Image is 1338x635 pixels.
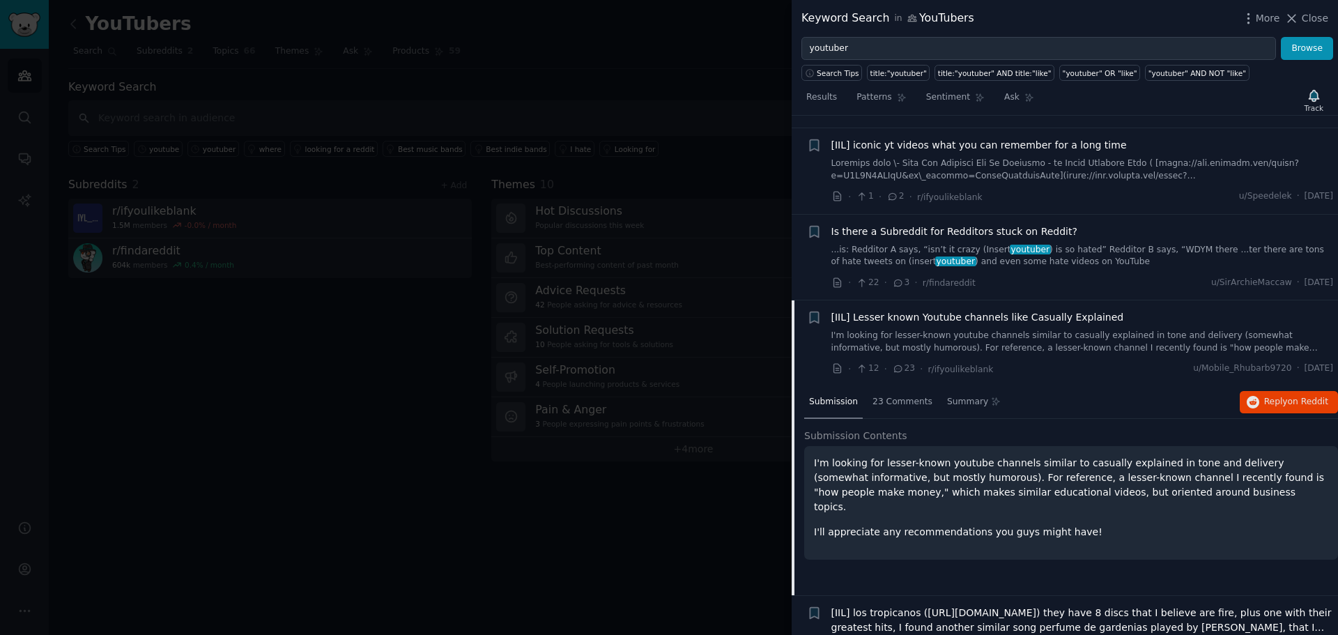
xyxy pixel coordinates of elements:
[831,158,1334,182] a: Loremips dolo \- Sita Con Adipisci Eli Se Doeiusmo - te Incid Utlabore Etdo ( [magna://ali.enimad...
[894,13,902,25] span: in
[935,257,976,266] span: youtuber
[1059,65,1140,81] a: "youtuber" OR "like"
[921,86,990,115] a: Sentiment
[928,365,994,374] span: r/ifyoulikeblank
[809,396,858,408] span: Submission
[801,37,1276,61] input: Try a keyword related to your business
[1239,190,1292,203] span: u/Speedelek
[935,65,1054,81] a: title:"youtuber" AND title:"like"
[1148,68,1247,78] div: "youtuber" AND NOT "like"
[801,86,842,115] a: Results
[1211,277,1292,289] span: u/SirArchieMaccaw
[1300,86,1328,115] button: Track
[999,86,1039,115] a: Ask
[1305,362,1333,375] span: [DATE]
[1288,397,1328,406] span: on Reddit
[884,362,887,376] span: ·
[886,190,904,203] span: 2
[817,68,859,78] span: Search Tips
[1305,277,1333,289] span: [DATE]
[884,275,887,290] span: ·
[806,91,837,104] span: Results
[938,68,1052,78] div: title:"youtuber" AND title:"like"
[831,606,1334,635] a: [IIL] los tropicanos ([URL][DOMAIN_NAME]) they have 8 discs that I believe are fire, plus one wit...
[1305,103,1323,113] div: Track
[804,429,907,443] span: Submission Contents
[909,190,912,204] span: ·
[856,91,891,104] span: Patterns
[1297,362,1300,375] span: ·
[1284,11,1328,26] button: Close
[926,91,970,104] span: Sentiment
[831,330,1334,354] a: I'm looking for lesser-known youtube channels similar to casually explained in tone and delivery ...
[856,190,873,203] span: 1
[1145,65,1249,81] a: "youtuber" AND NOT "like"
[1241,11,1280,26] button: More
[1193,362,1292,375] span: u/Mobile_Rhubarb9720
[867,65,930,81] a: title:"youtuber"
[831,310,1124,325] a: [IIL] Lesser known Youtube channels like Casually Explained
[852,86,911,115] a: Patterns
[848,275,851,290] span: ·
[1302,11,1328,26] span: Close
[1240,391,1338,413] button: Replyon Reddit
[831,244,1334,268] a: ...is: Redditor A says, “isn’t it crazy (Insertyoutuber) is so hated” Redditor B says, “WDYM ther...
[917,192,983,202] span: r/ifyoulikeblank
[814,525,1328,540] p: I'll appreciate any recommendations you guys might have!
[1010,245,1051,254] span: youtuber
[1004,91,1020,104] span: Ask
[848,362,851,376] span: ·
[914,275,917,290] span: ·
[872,396,932,408] span: 23 Comments
[1297,277,1300,289] span: ·
[892,277,909,289] span: 3
[892,362,915,375] span: 23
[1297,190,1300,203] span: ·
[870,68,927,78] div: title:"youtuber"
[1281,37,1333,61] button: Browse
[923,278,976,288] span: r/findareddit
[947,396,988,408] span: Summary
[856,277,879,289] span: 22
[1256,11,1280,26] span: More
[1264,396,1328,408] span: Reply
[801,65,862,81] button: Search Tips
[1063,68,1137,78] div: "youtuber" OR "like"
[920,362,923,376] span: ·
[831,138,1127,153] a: [IIL] iconic yt videos what you can remember for a long time
[879,190,882,204] span: ·
[848,190,851,204] span: ·
[1305,190,1333,203] span: [DATE]
[856,362,879,375] span: 12
[831,224,1077,239] a: Is there a Subreddit for Redditors stuck on Reddit?
[801,10,974,27] div: Keyword Search YouTubers
[814,456,1328,514] p: I'm looking for lesser-known youtube channels similar to casually explained in tone and delivery ...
